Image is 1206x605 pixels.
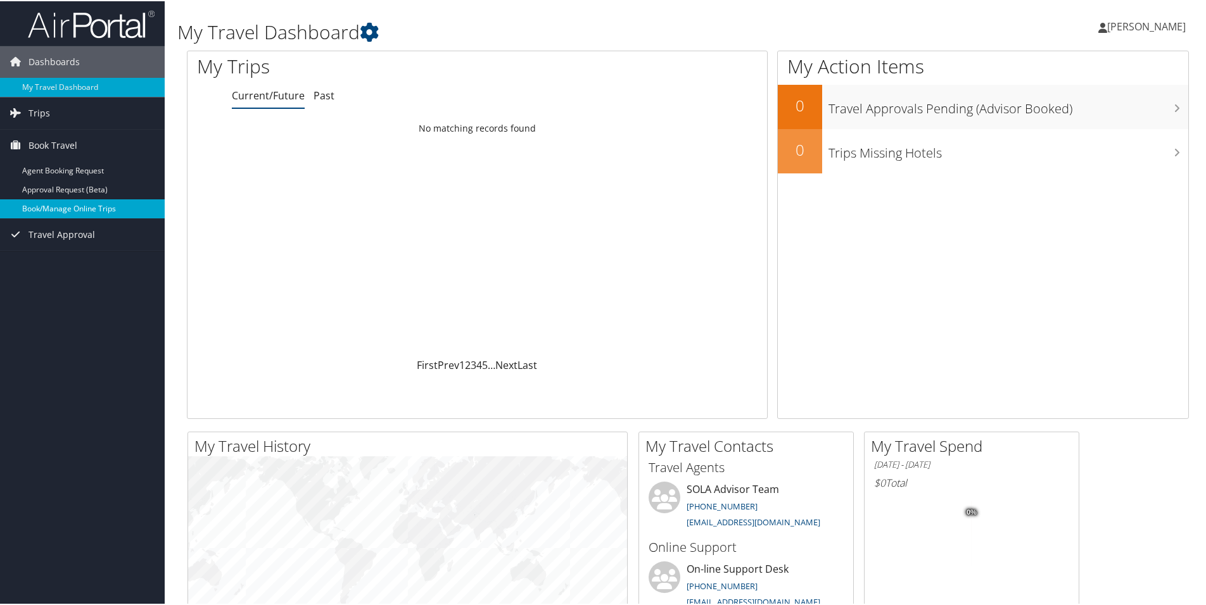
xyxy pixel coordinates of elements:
[874,475,1069,489] h6: Total
[187,116,767,139] td: No matching records found
[874,475,885,489] span: $0
[687,579,758,590] a: [PHONE_NUMBER]
[1098,6,1198,44] a: [PERSON_NAME]
[778,138,822,159] h2: 0
[488,357,495,371] span: …
[495,357,517,371] a: Next
[459,357,465,371] a: 1
[29,45,80,77] span: Dashboards
[649,458,844,475] h3: Travel Agents
[314,87,334,101] a: Past
[465,357,471,371] a: 2
[417,357,438,371] a: First
[687,499,758,511] a: [PHONE_NUMBER]
[1107,18,1186,32] span: [PERSON_NAME]
[29,128,77,160] span: Book Travel
[967,508,977,515] tspan: 0%
[197,52,516,78] h1: My Trips
[482,357,488,371] a: 5
[476,357,482,371] a: 4
[177,18,858,44] h1: My Travel Dashboard
[687,515,820,527] a: [EMAIL_ADDRESS][DOMAIN_NAME]
[29,96,50,128] span: Trips
[232,87,305,101] a: Current/Future
[642,480,850,532] li: SOLA Advisor Team
[871,434,1079,456] h2: My Travel Spend
[194,434,627,456] h2: My Travel History
[778,128,1188,172] a: 0Trips Missing Hotels
[471,357,476,371] a: 3
[778,94,822,115] h2: 0
[828,137,1188,161] h3: Trips Missing Hotels
[28,8,155,38] img: airportal-logo.png
[649,537,844,555] h3: Online Support
[874,458,1069,470] h6: [DATE] - [DATE]
[778,84,1188,128] a: 0Travel Approvals Pending (Advisor Booked)
[645,434,853,456] h2: My Travel Contacts
[438,357,459,371] a: Prev
[778,52,1188,78] h1: My Action Items
[828,92,1188,116] h3: Travel Approvals Pending (Advisor Booked)
[517,357,537,371] a: Last
[29,218,95,249] span: Travel Approval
